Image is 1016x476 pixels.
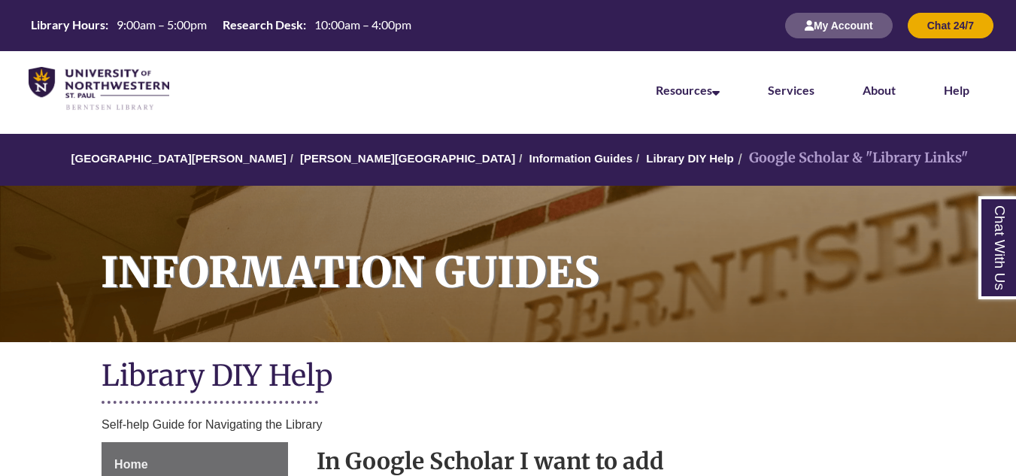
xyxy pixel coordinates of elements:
span: 10:00am – 4:00pm [314,17,411,32]
a: Resources [656,83,720,97]
a: [PERSON_NAME][GEOGRAPHIC_DATA] [300,152,515,165]
img: UNWSP Library Logo [29,67,169,111]
a: My Account [785,19,893,32]
a: Information Guides [529,152,633,165]
a: Services [768,83,814,97]
a: Hours Today [25,13,417,38]
table: Hours Today [25,13,417,37]
a: Chat 24/7 [908,19,993,32]
th: Research Desk: [217,13,308,37]
th: Library Hours: [25,13,111,37]
h1: Information Guides [84,186,1016,323]
li: Google Scholar & "Library Links" [734,147,968,169]
button: Chat 24/7 [908,13,993,38]
a: Help [944,83,969,97]
h1: Library DIY Help [102,357,914,397]
a: About [863,83,896,97]
span: Self-help Guide for Navigating the Library [102,418,323,431]
a: Library DIY Help [646,152,733,165]
span: Home [114,458,147,471]
span: 9:00am – 5:00pm [117,17,207,32]
a: [GEOGRAPHIC_DATA][PERSON_NAME] [71,152,287,165]
button: My Account [785,13,893,38]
